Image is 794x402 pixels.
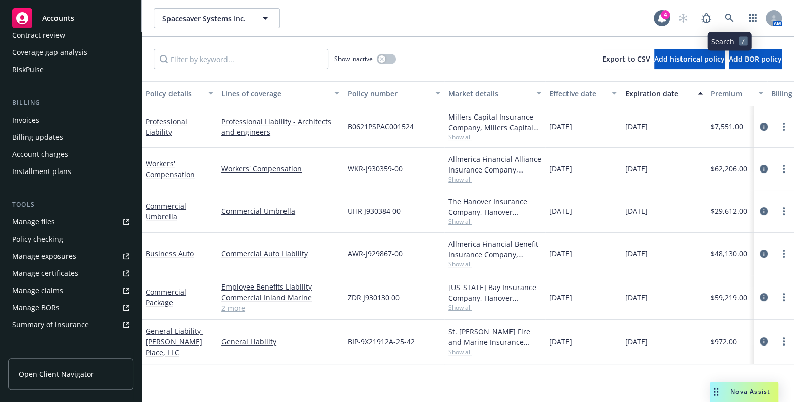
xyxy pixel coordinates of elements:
button: Premium [707,81,767,105]
div: Expiration date [625,88,692,99]
span: Add BOR policy [729,54,782,64]
span: [DATE] [549,292,572,303]
div: Account charges [12,146,68,162]
a: Start snowing [673,8,693,28]
span: - [PERSON_NAME] Place, LLC [146,326,203,357]
span: [DATE] [549,121,572,132]
span: $62,206.00 [711,163,747,174]
div: Coverage gap analysis [12,44,87,61]
span: AWR-J929867-00 [348,248,403,259]
a: Coverage gap analysis [8,44,133,61]
div: Invoices [12,112,39,128]
span: Open Client Navigator [19,369,94,379]
a: Commercial Umbrella [146,201,186,221]
span: UHR J930384 00 [348,206,401,216]
div: Installment plans [12,163,71,180]
a: Search [719,8,740,28]
a: more [778,291,790,303]
span: [DATE] [625,206,648,216]
button: Policy number [344,81,444,105]
a: Manage BORs [8,300,133,316]
span: [DATE] [625,336,648,347]
span: Show all [448,348,541,356]
div: Policy checking [12,231,63,247]
span: BIP-9X21912A-25-42 [348,336,415,347]
div: Policy number [348,88,429,99]
span: Show all [448,217,541,226]
a: Commercial Umbrella [221,206,339,216]
a: more [778,248,790,260]
div: Billing [8,98,133,108]
button: Market details [444,81,545,105]
div: Drag to move [710,382,722,402]
a: RiskPulse [8,62,133,78]
div: Allmerica Financial Alliance Insurance Company, Hanover Insurance Group [448,154,541,175]
a: Manage exposures [8,248,133,264]
a: Business Auto [146,249,194,258]
a: Accounts [8,4,133,32]
a: Workers' Compensation [146,159,195,179]
a: Manage certificates [8,265,133,281]
div: Manage exposures [12,248,76,264]
span: WKR-J930359-00 [348,163,403,174]
a: 2 more [221,303,339,313]
div: Tools [8,200,133,210]
div: Millers Capital Insurance Company, Millers Capital Insurance Company, RT Specialty Insurance Serv... [448,111,541,133]
a: Contract review [8,27,133,43]
span: $48,130.00 [711,248,747,259]
div: Manage BORs [12,300,60,316]
span: [DATE] [549,336,572,347]
span: Accounts [42,14,74,22]
div: Lines of coverage [221,88,328,99]
div: Contract review [12,27,65,43]
span: Show all [448,133,541,141]
a: circleInformation [758,163,770,175]
a: circleInformation [758,248,770,260]
a: Account charges [8,146,133,162]
span: ZDR J930130 00 [348,292,400,303]
button: Policy details [142,81,217,105]
div: Policy details [146,88,202,99]
span: [DATE] [625,292,648,303]
button: Effective date [545,81,621,105]
a: Report a Bug [696,8,716,28]
input: Filter by keyword... [154,49,328,69]
a: Installment plans [8,163,133,180]
span: B0621PSPAC001524 [348,121,414,132]
span: $59,219.00 [711,292,747,303]
a: Employee Benefits Liability [221,281,339,292]
a: more [778,163,790,175]
a: Manage files [8,214,133,230]
a: Commercial Auto Liability [221,248,339,259]
a: circleInformation [758,121,770,133]
span: Show inactive [334,54,373,63]
div: The Hanover Insurance Company, Hanover Insurance Group [448,196,541,217]
a: more [778,121,790,133]
button: Nova Assist [710,382,778,402]
span: Add historical policy [654,54,725,64]
a: Manage claims [8,282,133,299]
a: circleInformation [758,291,770,303]
button: Add historical policy [654,49,725,69]
a: Workers' Compensation [221,163,339,174]
span: [DATE] [625,121,648,132]
span: Show all [448,303,541,312]
div: RiskPulse [12,62,44,78]
span: [DATE] [625,163,648,174]
div: Summary of insurance [12,317,89,333]
div: Manage files [12,214,55,230]
a: Commercial Inland Marine [221,292,339,303]
div: Market details [448,88,530,99]
div: Billing updates [12,129,63,145]
a: more [778,335,790,348]
span: Show all [448,175,541,184]
span: $972.00 [711,336,737,347]
a: Switch app [743,8,763,28]
a: Professional Liability [146,117,187,137]
button: Add BOR policy [729,49,782,69]
div: St. [PERSON_NAME] Fire and Marine Insurance Company, Travelers Insurance [448,326,541,348]
button: Expiration date [621,81,707,105]
div: Effective date [549,88,606,99]
div: Manage claims [12,282,63,299]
